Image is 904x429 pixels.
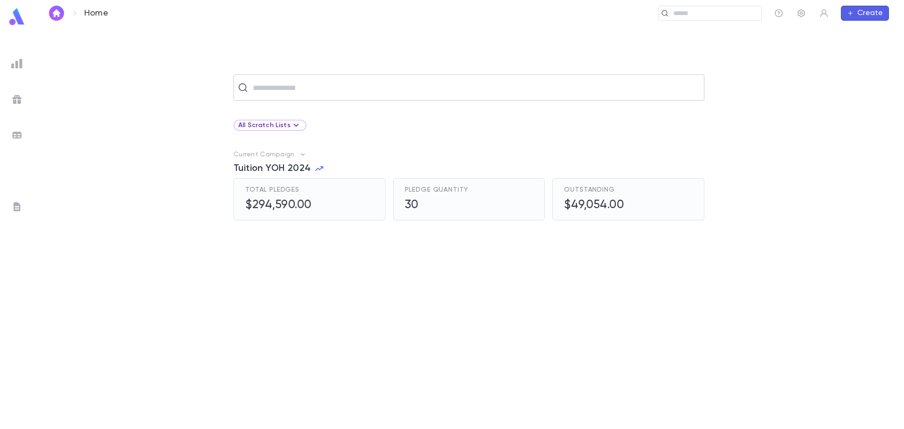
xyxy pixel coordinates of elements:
[245,198,312,212] h5: $294,590.00
[11,94,23,105] img: campaigns_grey.99e729a5f7ee94e3726e6486bddda8f1.svg
[11,165,23,177] img: imports_grey.530a8a0e642e233f2baf0ef88e8c9fcb.svg
[234,163,311,174] span: Tuition YOH 2024
[405,198,419,212] h5: 30
[11,130,23,141] img: batches_grey.339ca447c9d9533ef1741baa751efc33.svg
[51,9,62,17] img: home_white.a664292cf8c1dea59945f0da9f25487c.svg
[564,198,624,212] h5: $49,054.00
[11,201,23,212] img: letters_grey.7941b92b52307dd3b8a917253454ce1c.svg
[564,186,614,194] span: Outstanding
[841,6,889,21] button: Create
[84,8,108,18] p: Home
[238,120,302,131] div: All Scratch Lists
[8,8,26,26] img: logo
[234,151,294,158] p: Current Campaign
[11,58,23,69] img: reports_grey.c525e4749d1bce6a11f5fe2a8de1b229.svg
[245,186,299,194] span: Total Pledges
[234,120,307,131] div: All Scratch Lists
[405,186,469,194] span: Pledge Quantity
